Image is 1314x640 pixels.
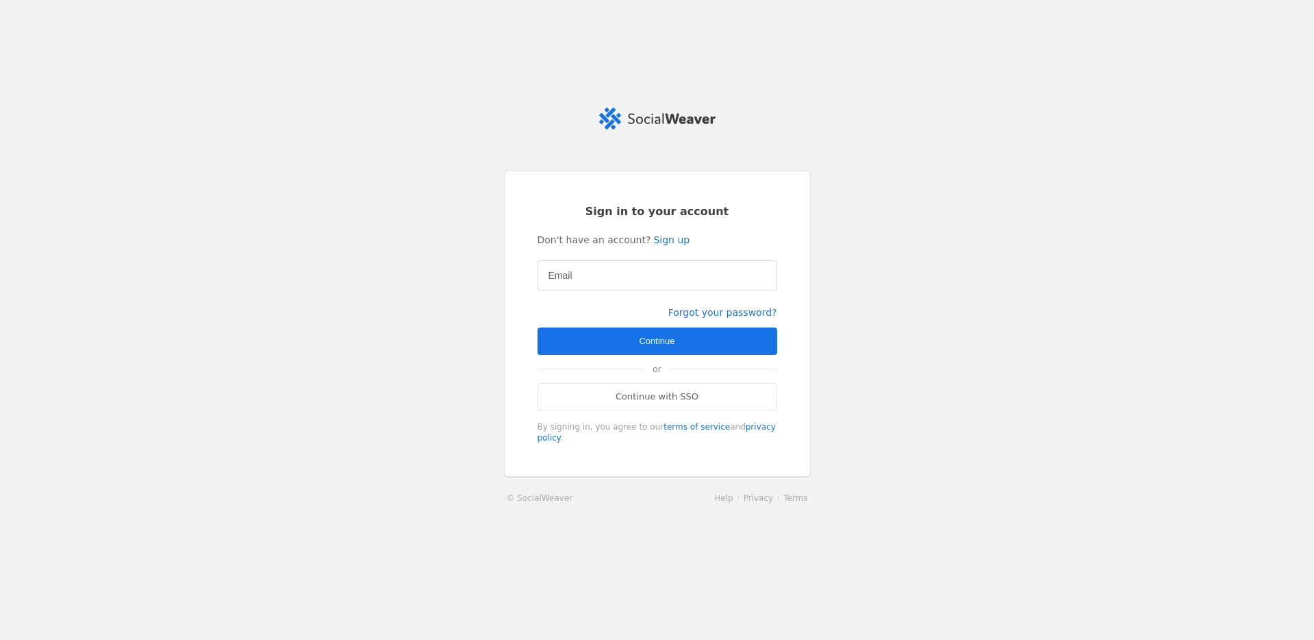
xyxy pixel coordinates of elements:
[548,267,766,284] input: Email
[639,334,674,348] span: Continue
[548,267,572,284] mat-label: Email
[744,493,773,503] a: Privacy
[773,491,783,505] li: ·
[668,307,777,318] a: Forgot your password?
[585,204,729,219] span: Sign in to your account
[538,421,777,443] div: By signing in, you agree to our and .
[538,383,777,410] a: Continue with SSO
[733,491,744,505] li: ·
[507,491,573,505] a: © SocialWeaver
[714,493,733,503] a: Help
[783,493,807,503] a: Terms
[538,422,776,443] a: privacy policy
[538,328,777,355] button: Continue
[664,422,730,432] a: terms of service
[646,356,668,383] span: or
[538,233,651,247] span: Don't have an account?
[653,233,690,247] a: Sign up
